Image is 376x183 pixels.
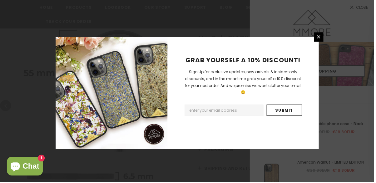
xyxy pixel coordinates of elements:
[187,56,302,65] span: GRAB YOURSELF A 10% DISCOUNT!
[186,105,265,116] input: Email Address
[316,33,325,42] a: Close
[186,69,303,95] span: Sign Up for exclusive updates, new arrivals & insider-only discounts, and in the meantime grab yo...
[5,158,45,178] inbox-online-store-chat: Shopify online store chat
[268,105,304,116] input: Submit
